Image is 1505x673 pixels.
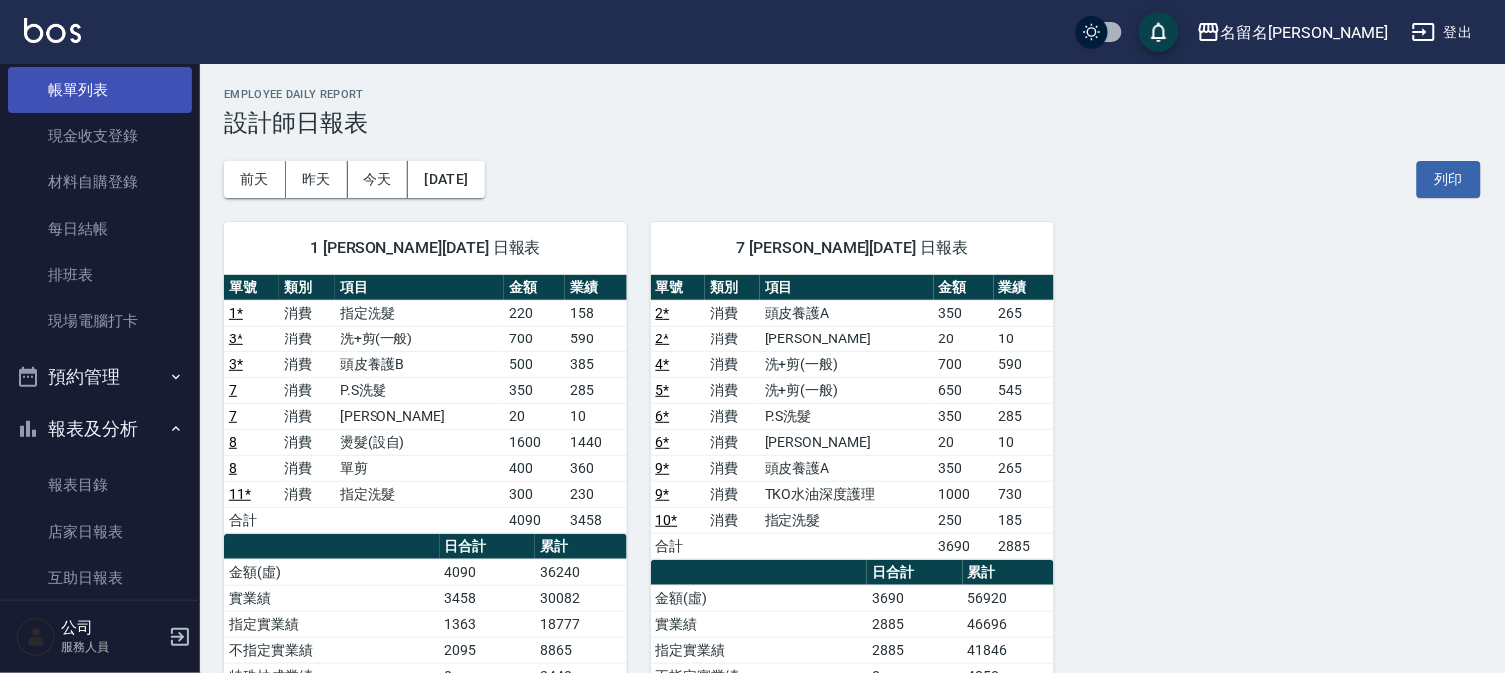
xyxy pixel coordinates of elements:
td: 400 [504,455,565,481]
td: 1000 [934,481,994,507]
td: 3690 [867,585,963,611]
th: 業績 [994,275,1054,301]
td: 385 [565,351,626,377]
td: 46696 [963,611,1055,637]
td: 消費 [705,403,760,429]
a: 7 [229,382,237,398]
td: 10 [565,403,626,429]
th: 單號 [651,275,706,301]
td: 4090 [504,507,565,533]
td: 消費 [705,351,760,377]
td: 230 [565,481,626,507]
td: 燙髮(設自) [335,429,504,455]
td: 700 [504,326,565,351]
td: 合計 [651,533,706,559]
td: 2095 [440,637,536,663]
td: 消費 [705,481,760,507]
td: 20 [934,429,994,455]
th: 業績 [565,275,626,301]
td: 545 [994,377,1054,403]
td: 消費 [279,455,334,481]
a: 店家日報表 [8,509,192,555]
td: 650 [934,377,994,403]
td: 消費 [279,377,334,403]
a: 材料自購登錄 [8,159,192,205]
td: 指定實業績 [651,637,868,663]
td: 消費 [705,377,760,403]
span: 7 [PERSON_NAME][DATE] 日報表 [675,238,1031,258]
a: 現場電腦打卡 [8,298,192,343]
td: 590 [994,351,1054,377]
td: 590 [565,326,626,351]
button: 前天 [224,161,286,198]
td: 合計 [224,507,279,533]
td: 消費 [705,326,760,351]
td: 頭皮養護B [335,351,504,377]
a: 現金收支登錄 [8,113,192,159]
td: 金額(虛) [651,585,868,611]
td: 350 [934,403,994,429]
td: 41846 [963,637,1055,663]
a: 互助日報表 [8,555,192,601]
a: 8 [229,460,237,476]
th: 項目 [335,275,504,301]
td: 洗+剪(一般) [760,351,934,377]
img: Person [16,617,56,657]
td: 消費 [279,300,334,326]
span: 1 [PERSON_NAME][DATE] 日報表 [248,238,603,258]
th: 累計 [535,534,627,560]
th: 項目 [760,275,934,301]
h2: Employee Daily Report [224,88,1481,101]
td: 10 [994,326,1054,351]
td: 指定實業績 [224,611,440,637]
td: 4090 [440,559,536,585]
td: [PERSON_NAME] [335,403,504,429]
td: 285 [565,377,626,403]
td: 36240 [535,559,627,585]
td: 350 [934,300,994,326]
td: 頭皮養護A [760,300,934,326]
td: 10 [994,429,1054,455]
p: 服務人員 [61,638,163,656]
td: 700 [934,351,994,377]
td: 指定洗髮 [760,507,934,533]
td: 不指定實業績 [224,637,440,663]
button: 列印 [1417,161,1481,198]
td: 500 [504,351,565,377]
button: save [1139,12,1179,52]
div: 名留名[PERSON_NAME] [1221,20,1388,45]
a: 8 [229,434,237,450]
td: 消費 [279,481,334,507]
td: 洗+剪(一般) [760,377,934,403]
td: 2885 [867,637,963,663]
h5: 公司 [61,618,163,638]
th: 金額 [934,275,994,301]
th: 類別 [705,275,760,301]
td: 洗+剪(一般) [335,326,504,351]
a: 7 [229,408,237,424]
a: 帳單列表 [8,67,192,113]
td: 265 [994,455,1054,481]
td: 1600 [504,429,565,455]
td: 2885 [994,533,1054,559]
a: 排班表 [8,252,192,298]
td: 250 [934,507,994,533]
td: 158 [565,300,626,326]
td: 實業績 [224,585,440,611]
td: 消費 [279,351,334,377]
th: 金額 [504,275,565,301]
table: a dense table [651,275,1055,560]
td: 360 [565,455,626,481]
th: 日合計 [440,534,536,560]
td: 消費 [705,429,760,455]
td: 350 [504,377,565,403]
td: 指定洗髮 [335,300,504,326]
h3: 設計師日報表 [224,109,1481,137]
td: [PERSON_NAME] [760,326,934,351]
td: 56920 [963,585,1055,611]
td: 30082 [535,585,627,611]
button: [DATE] [408,161,484,198]
td: 消費 [279,429,334,455]
td: P.S洗髮 [760,403,934,429]
td: 300 [504,481,565,507]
